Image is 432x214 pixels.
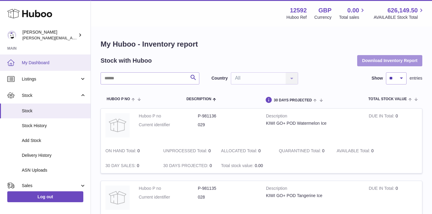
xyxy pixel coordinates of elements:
span: Stock History [22,123,86,129]
strong: Description [266,186,360,193]
td: 0 [159,143,217,158]
strong: DUE IN Total [369,186,395,192]
strong: QUARANTINED Total [279,148,322,155]
span: Sales [22,183,80,189]
img: alessandra@kiwivapor.com [7,31,16,40]
img: product image [105,113,130,137]
strong: 12592 [290,6,307,15]
span: 0.00 [347,6,359,15]
td: 0 [217,143,274,158]
label: Country [211,75,228,81]
a: Log out [7,191,83,202]
span: Stock [22,108,86,114]
dd: 028 [198,194,257,200]
span: Huboo P no [107,97,130,101]
strong: ON HAND Total [105,148,138,155]
span: 626,149.50 [387,6,418,15]
span: Add Stock [22,138,86,143]
span: Stock [22,93,80,98]
img: product image [105,186,130,210]
span: Total stock value [368,97,407,101]
td: 0 [332,143,390,158]
a: 626,149.50 AVAILABLE Stock Total [374,6,425,20]
strong: UNPROCESSED Total [163,148,208,155]
dd: 029 [198,122,257,128]
div: Huboo Ref [287,15,307,20]
strong: GBP [318,6,331,15]
button: Download Inventory Report [357,55,422,66]
td: 0 [101,158,159,173]
strong: 30 DAYS PROJECTED [163,163,210,170]
a: 0.00 Total sales [339,6,366,20]
h1: My Huboo - Inventory report [101,39,422,49]
span: entries [410,75,422,81]
strong: ALLOCATED Total [221,148,258,155]
dd: P-981135 [198,186,257,191]
span: Total sales [339,15,366,20]
dt: Huboo P no [139,186,198,191]
dt: Huboo P no [139,113,198,119]
div: [PERSON_NAME] [22,29,77,41]
div: Currency [314,15,332,20]
div: KIWI GO+ POD Watermelon Ice [266,120,360,126]
span: ASN Uploads [22,167,86,173]
td: 0 [364,109,422,143]
dd: P-981136 [198,113,257,119]
span: 30 DAYS PROJECTED [274,98,312,102]
dt: Current identifier [139,194,198,200]
dt: Current identifier [139,122,198,128]
span: 0 [322,148,324,153]
label: Show [372,75,383,81]
div: KIWI GO+ POD Tangerine Ice [266,193,360,199]
span: Description [186,97,211,101]
span: AVAILABLE Stock Total [374,15,425,20]
strong: AVAILABLE Total [337,148,371,155]
span: My Dashboard [22,60,86,66]
td: 0 [101,143,159,158]
strong: DUE IN Total [369,114,395,120]
strong: 30 DAY SALES [105,163,137,170]
h2: Stock with Huboo [101,57,152,65]
td: 0 [159,158,217,173]
strong: Description [266,113,360,120]
span: Delivery History [22,153,86,158]
span: [PERSON_NAME][EMAIL_ADDRESS][DOMAIN_NAME] [22,35,121,40]
span: 0.00 [255,163,263,168]
strong: Total stock value [221,163,255,170]
span: Listings [22,76,80,82]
